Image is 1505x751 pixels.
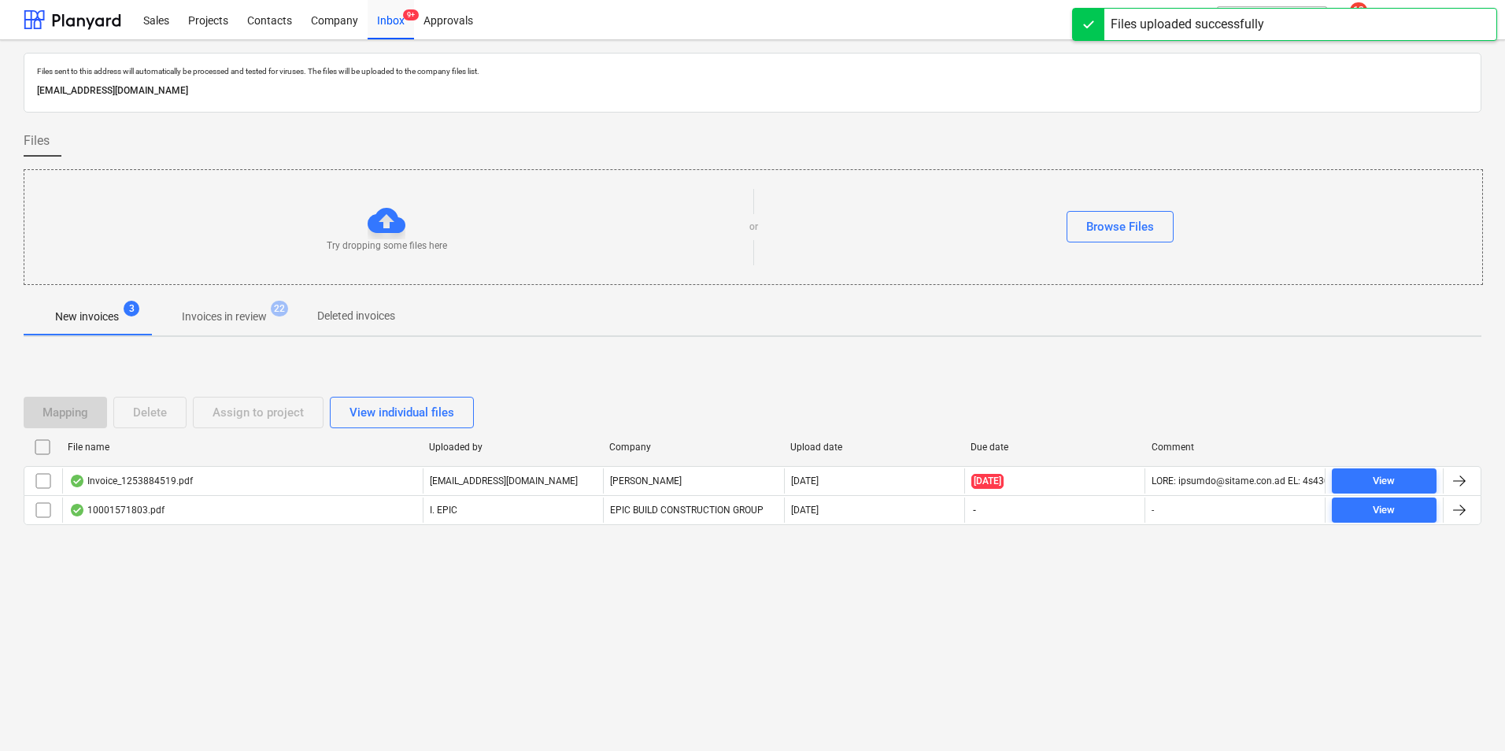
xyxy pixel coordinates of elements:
[1373,501,1395,520] div: View
[37,66,1468,76] p: Files sent to this address will automatically be processed and tested for viruses. The files will...
[1332,468,1437,494] button: View
[271,301,288,316] span: 22
[603,498,783,523] div: EPIC BUILD CONSTRUCTION GROUP
[609,442,777,453] div: Company
[403,9,419,20] span: 9+
[69,475,193,487] div: Invoice_1253884519.pdf
[1373,472,1395,490] div: View
[327,239,447,253] p: Try dropping some files here
[1152,442,1319,453] div: Comment
[430,504,457,517] p: I. EPIC
[55,309,119,325] p: New invoices
[69,475,85,487] div: OCR finished
[349,402,454,423] div: View individual files
[68,442,416,453] div: File name
[971,474,1004,489] span: [DATE]
[317,308,395,324] p: Deleted invoices
[24,169,1483,285] div: Try dropping some files hereorBrowse Files
[330,397,474,428] button: View individual files
[1152,505,1154,516] div: -
[1426,675,1505,751] iframe: Chat Widget
[1067,211,1174,242] button: Browse Files
[182,309,267,325] p: Invoices in review
[1086,216,1154,237] div: Browse Files
[791,475,819,486] div: [DATE]
[69,504,165,516] div: 10001571803.pdf
[24,131,50,150] span: Files
[430,475,578,488] p: [EMAIL_ADDRESS][DOMAIN_NAME]
[790,442,958,453] div: Upload date
[429,442,597,453] div: Uploaded by
[1111,15,1264,34] div: Files uploaded successfully
[124,301,139,316] span: 3
[603,468,783,494] div: [PERSON_NAME]
[971,442,1138,453] div: Due date
[791,505,819,516] div: [DATE]
[749,220,758,234] p: or
[971,504,978,517] span: -
[1332,498,1437,523] button: View
[37,83,1468,99] p: [EMAIL_ADDRESS][DOMAIN_NAME]
[69,504,85,516] div: OCR finished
